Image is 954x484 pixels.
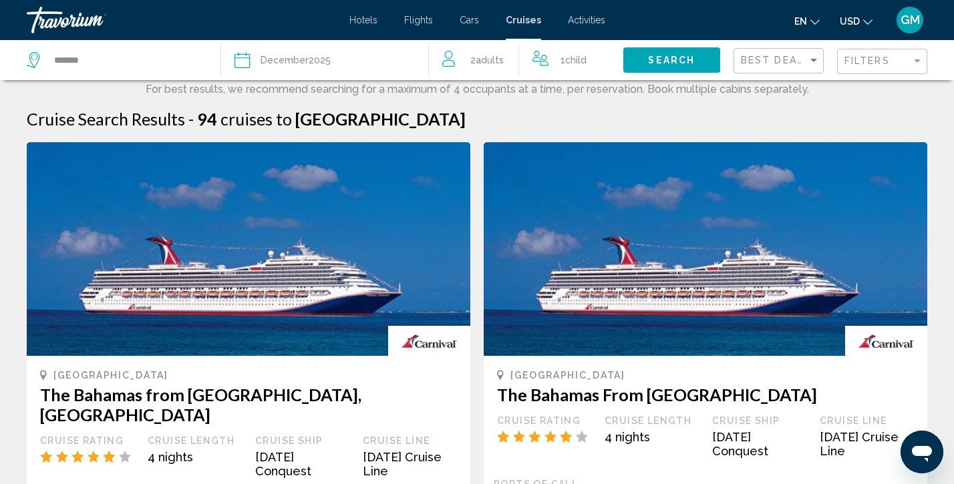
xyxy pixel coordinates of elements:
[40,435,134,447] div: Cruise Rating
[27,109,185,129] h1: Cruise Search Results
[363,450,457,478] div: [DATE] Cruise Line
[53,370,168,381] span: [GEOGRAPHIC_DATA]
[255,450,349,478] div: [DATE] Conquest
[40,385,457,425] h3: The Bahamas from [GEOGRAPHIC_DATA], [GEOGRAPHIC_DATA]
[148,435,242,447] div: Cruise Length
[510,370,625,381] span: [GEOGRAPHIC_DATA]
[712,430,806,458] div: [DATE] Conquest
[820,430,914,458] div: [DATE] Cruise Line
[363,435,457,447] div: Cruise Line
[901,13,920,27] span: GM
[497,385,914,405] h3: The Bahamas From [GEOGRAPHIC_DATA]
[476,55,504,65] span: Adults
[197,109,217,129] span: 94
[234,40,415,80] button: December2025
[893,6,927,34] button: User Menu
[148,450,242,464] div: 4 nights
[349,15,377,25] a: Hotels
[794,11,820,31] button: Change language
[845,326,927,356] img: carnival.gif
[741,55,820,67] mat-select: Sort by
[820,415,914,427] div: Cruise Line
[605,430,699,444] div: 4 nights
[565,55,587,65] span: Child
[404,15,433,25] a: Flights
[388,326,470,356] img: carnival.gif
[605,415,699,427] div: Cruise Length
[460,15,479,25] a: Cars
[840,16,860,27] span: USD
[188,109,194,129] span: -
[429,40,623,80] button: Travelers: 2 adults, 1 child
[794,16,807,27] span: en
[844,55,890,66] span: Filters
[623,47,720,72] button: Search
[27,7,336,33] a: Travorium
[712,415,806,427] div: Cruise Ship
[840,11,872,31] button: Change currency
[220,109,292,129] span: cruises to
[261,51,331,69] div: 2025
[741,55,811,65] span: Best Deals
[568,15,605,25] a: Activities
[497,415,591,427] div: Cruise Rating
[27,142,470,356] img: 1716543878.jpg
[648,55,695,66] span: Search
[901,431,943,473] iframe: Button to launch messaging window
[255,435,349,447] div: Cruise Ship
[837,48,927,75] button: Filter
[561,51,587,69] span: 1
[484,142,927,356] img: 1716543878.jpg
[295,109,466,129] span: [GEOGRAPHIC_DATA]
[261,55,309,65] span: December
[470,51,504,69] span: 2
[506,15,541,25] a: Cruises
